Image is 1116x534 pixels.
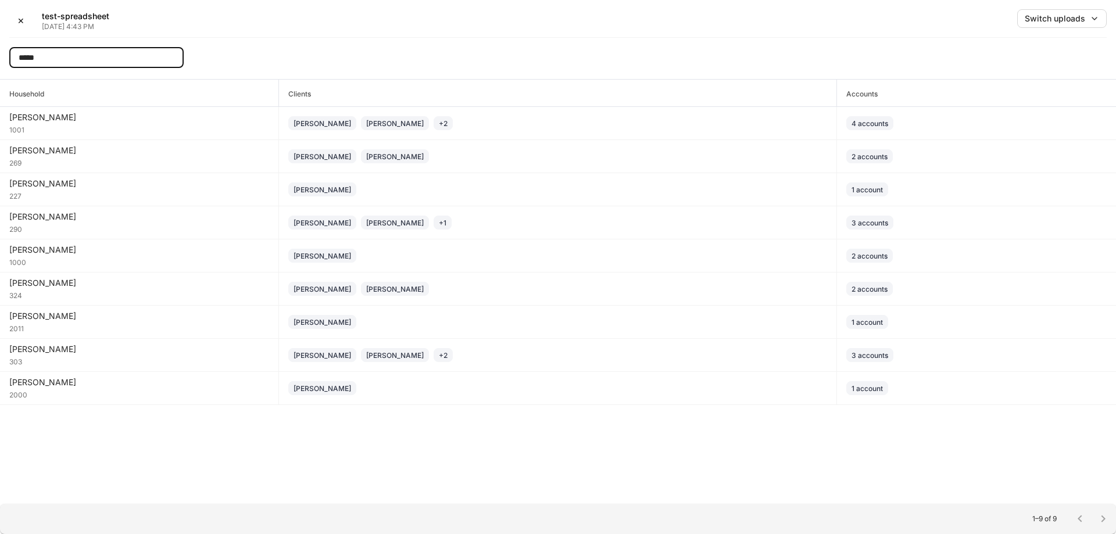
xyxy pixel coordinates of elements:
[9,322,269,334] div: 2011
[9,244,269,256] div: [PERSON_NAME]
[9,223,269,234] div: 290
[9,189,269,201] div: 227
[852,284,888,295] div: 2 accounts
[9,388,269,400] div: 2000
[366,217,424,228] div: [PERSON_NAME]
[9,112,269,123] div: [PERSON_NAME]
[366,151,424,162] div: [PERSON_NAME]
[852,383,883,394] div: 1 account
[366,118,424,129] div: [PERSON_NAME]
[9,256,269,267] div: 1000
[9,145,269,156] div: [PERSON_NAME]
[9,355,269,367] div: 303
[9,343,269,355] div: [PERSON_NAME]
[294,317,351,328] div: [PERSON_NAME]
[294,383,351,394] div: [PERSON_NAME]
[294,250,351,261] div: [PERSON_NAME]
[294,151,351,162] div: [PERSON_NAME]
[852,217,888,228] div: 3 accounts
[294,184,351,195] div: [PERSON_NAME]
[9,289,269,300] div: 324
[42,10,109,22] h5: test-spreadsheet
[1032,514,1057,524] p: 1–9 of 9
[279,88,311,99] h6: Clients
[852,184,883,195] div: 1 account
[294,217,351,228] div: [PERSON_NAME]
[294,118,351,129] div: [PERSON_NAME]
[1025,13,1085,24] div: Switch uploads
[439,350,448,361] div: + 2
[852,317,883,328] div: 1 account
[852,118,888,129] div: 4 accounts
[439,217,446,228] div: + 1
[9,156,269,168] div: 269
[9,9,33,33] button: ✕
[852,151,888,162] div: 2 accounts
[9,123,269,135] div: 1001
[9,310,269,322] div: [PERSON_NAME]
[294,350,351,361] div: [PERSON_NAME]
[1017,9,1107,28] button: Switch uploads
[294,284,351,295] div: [PERSON_NAME]
[837,88,878,99] h6: Accounts
[439,118,448,129] div: + 2
[9,178,269,189] div: [PERSON_NAME]
[279,80,836,106] span: Clients
[852,350,888,361] div: 3 accounts
[366,284,424,295] div: [PERSON_NAME]
[9,211,269,223] div: [PERSON_NAME]
[366,350,424,361] div: [PERSON_NAME]
[837,80,1116,106] span: Accounts
[9,277,269,289] div: [PERSON_NAME]
[42,22,109,31] p: [DATE] 4:43 PM
[17,15,24,27] div: ✕
[9,377,269,388] div: [PERSON_NAME]
[852,250,888,261] div: 2 accounts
